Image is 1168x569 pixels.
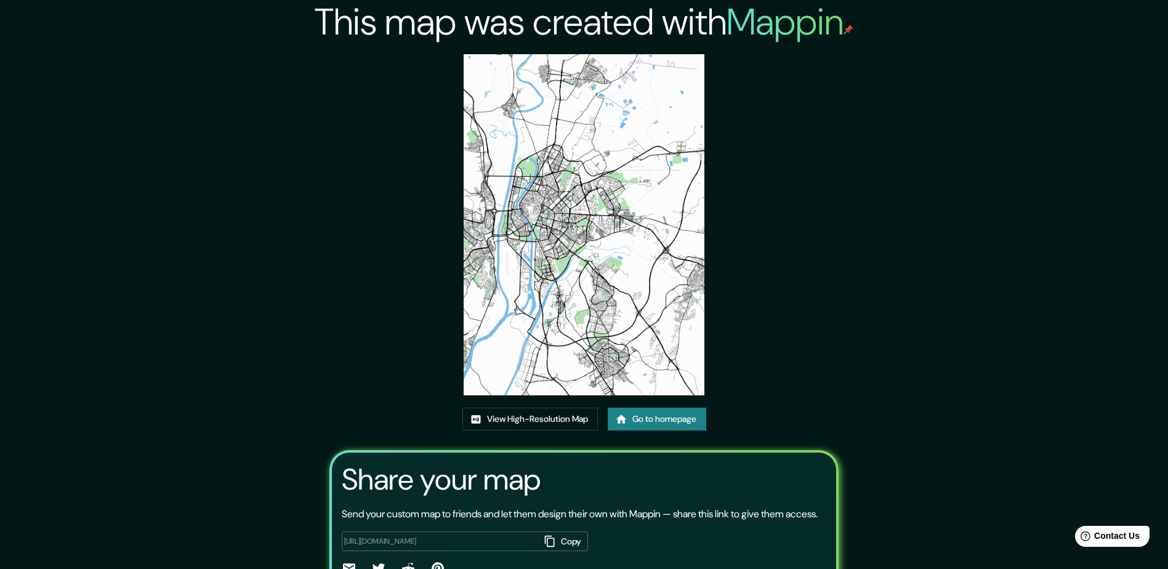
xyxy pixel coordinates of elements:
a: View High-Resolution Map [462,408,598,430]
img: created-map [464,54,705,395]
h3: Share your map [342,462,541,497]
button: Copy [540,531,588,552]
p: Send your custom map to friends and let them design their own with Mappin — share this link to gi... [342,507,818,522]
a: Go to homepage [608,408,706,430]
img: mappin-pin [844,25,853,34]
iframe: Help widget launcher [1058,521,1154,555]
